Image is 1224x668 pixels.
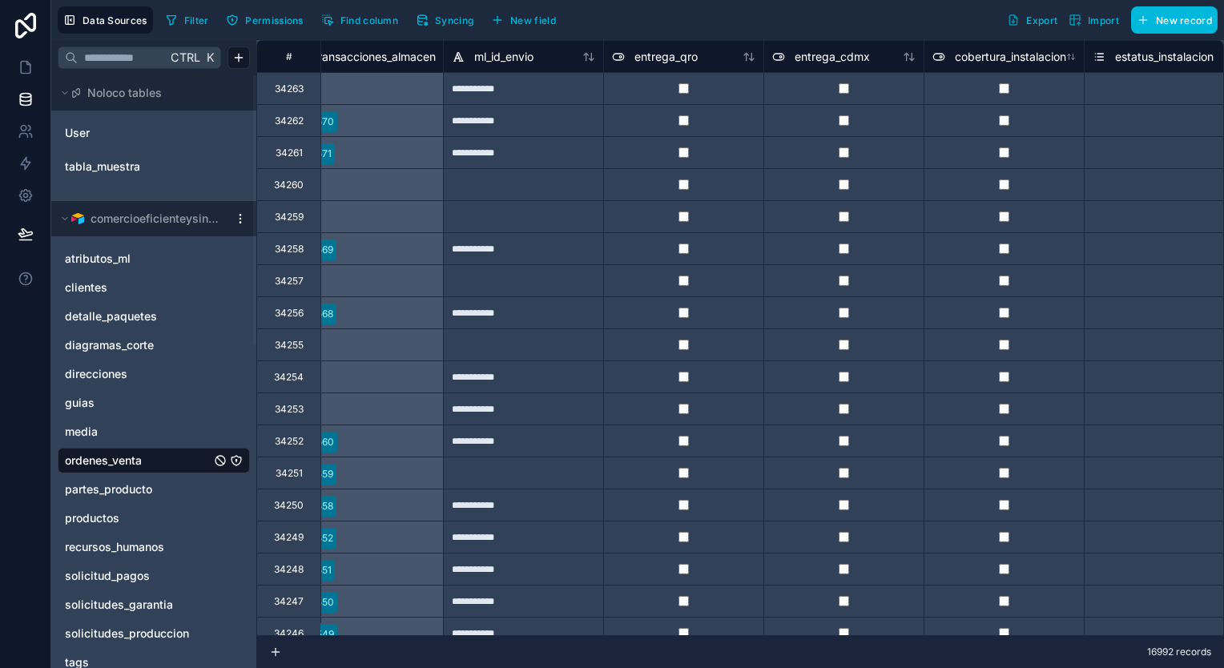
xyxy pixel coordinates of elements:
[159,8,215,32] button: Filter
[65,626,189,642] span: solicitudes_produccion
[274,563,304,576] div: 34248
[65,308,211,324] a: detalle_paquetes
[795,49,870,65] span: entrega_cdmx
[65,159,140,175] span: tabla_muestra
[58,621,250,646] div: solicitudes_produccion
[65,251,211,267] a: atributos_ml
[1063,6,1125,34] button: Import
[634,49,698,65] span: entrega_qro
[184,14,209,26] span: Filter
[65,510,211,526] a: productos
[274,531,304,544] div: 34249
[65,424,98,440] span: media
[275,307,304,320] div: 34256
[65,308,157,324] span: detalle_paquetes
[58,154,250,179] div: tabla_muestra
[1131,6,1218,34] button: New record
[410,8,485,32] a: Syncing
[65,539,211,555] a: recursos_humanos
[316,8,404,32] button: Find column
[275,435,304,448] div: 34252
[58,246,250,272] div: atributos_ml
[220,8,315,32] a: Permissions
[220,8,308,32] button: Permissions
[58,448,250,473] div: ordenes_venta
[435,14,473,26] span: Syncing
[340,14,398,26] span: Find column
[65,395,95,411] span: guias
[65,395,211,411] a: guias
[275,339,304,352] div: 34255
[485,8,562,32] button: New field
[1147,646,1211,658] span: 16992 records
[274,371,304,384] div: 34254
[58,419,250,445] div: media
[276,467,303,480] div: 34251
[65,510,119,526] span: productos
[58,592,250,618] div: solicitudes_garantia
[275,243,304,256] div: 34258
[275,115,304,127] div: 34262
[58,275,250,300] div: clientes
[65,568,150,584] span: solicitud_pagos
[245,14,303,26] span: Permissions
[58,563,250,589] div: solicitud_pagos
[474,49,533,65] span: ml_id_envio
[955,49,1066,65] span: cobertura_instalacion
[65,453,211,469] a: ordenes_venta
[65,337,154,353] span: diagramas_corte
[169,47,202,67] span: Ctrl
[275,275,304,288] div: 34257
[1026,14,1057,26] span: Export
[87,85,162,101] span: Noloco tables
[65,366,211,382] a: direcciones
[71,212,84,225] img: Airtable Logo
[91,211,220,227] span: comercioeficienteysingular
[58,304,250,329] div: detalle_paquetes
[65,280,211,296] a: clientes
[510,14,556,26] span: New field
[58,207,227,230] button: Airtable Logocomercioeficienteysingular
[275,211,304,223] div: 34259
[58,477,250,502] div: partes_producto
[65,539,164,555] span: recursos_humanos
[65,280,107,296] span: clientes
[65,366,127,382] span: direcciones
[65,251,131,267] span: atributos_ml
[65,125,90,141] span: User
[65,597,211,613] a: solicitudes_garantia
[276,147,303,159] div: 34261
[58,6,153,34] button: Data Sources
[65,597,173,613] span: solicitudes_garantia
[274,499,304,512] div: 34250
[65,125,195,141] a: User
[274,627,304,640] div: 34246
[65,424,211,440] a: media
[410,8,479,32] button: Syncing
[274,179,304,191] div: 34260
[58,361,250,387] div: direcciones
[58,390,250,416] div: guias
[275,403,304,416] div: 34253
[65,626,211,642] a: solicitudes_produccion
[83,14,147,26] span: Data Sources
[1125,6,1218,34] a: New record
[204,52,215,63] span: K
[314,49,436,65] span: transacciones_almacen
[1156,14,1212,26] span: New record
[58,120,250,146] div: User
[58,505,250,531] div: productos
[1088,14,1119,26] span: Import
[1001,6,1063,34] button: Export
[58,82,240,104] button: Noloco tables
[65,481,152,497] span: partes_producto
[274,595,304,608] div: 34247
[58,534,250,560] div: recursos_humanos
[269,50,308,62] div: #
[58,332,250,358] div: diagramas_corte
[65,453,142,469] span: ordenes_venta
[65,481,211,497] a: partes_producto
[65,568,211,584] a: solicitud_pagos
[65,159,195,175] a: tabla_muestra
[275,82,304,95] div: 34263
